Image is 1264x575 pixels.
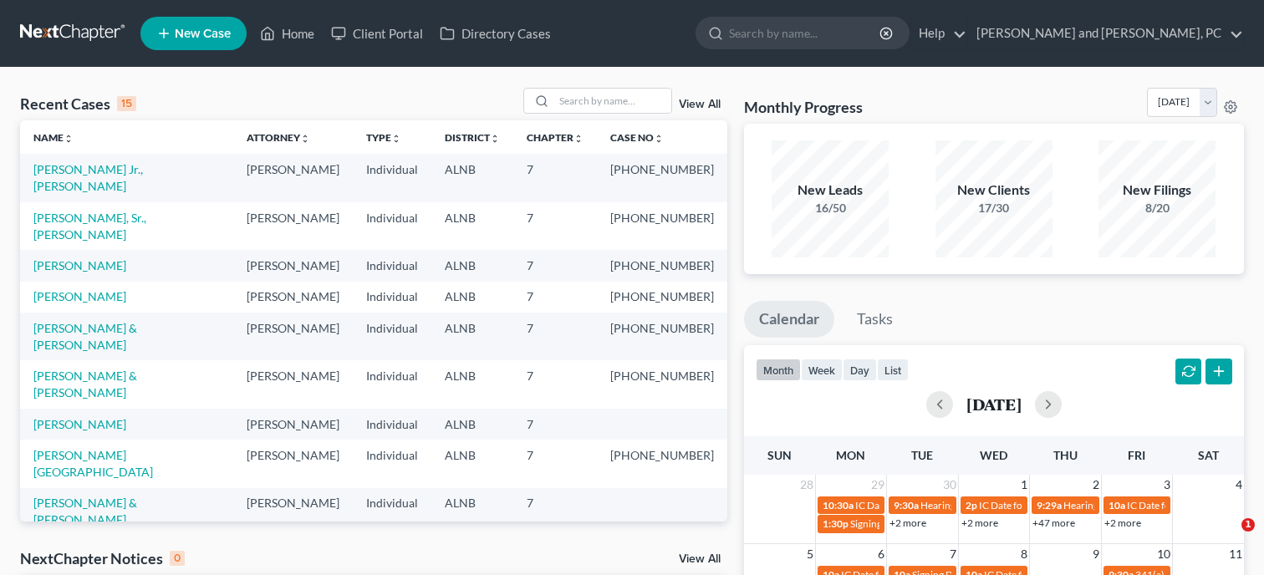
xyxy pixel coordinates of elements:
h2: [DATE] [966,395,1022,413]
td: [PHONE_NUMBER] [597,313,727,360]
td: 7 [513,409,597,440]
td: ALNB [431,313,513,360]
span: Sat [1198,448,1219,462]
td: ALNB [431,409,513,440]
td: 7 [513,282,597,313]
td: ALNB [431,250,513,281]
td: ALNB [431,360,513,408]
span: 9 [1091,544,1101,564]
span: 9:30a [894,499,919,511]
a: Typeunfold_more [366,131,401,144]
a: Directory Cases [431,18,559,48]
td: [PHONE_NUMBER] [597,360,727,408]
td: [PERSON_NAME] [233,409,353,440]
a: Chapterunfold_more [527,131,584,144]
td: [PHONE_NUMBER] [597,282,727,313]
td: [PERSON_NAME] [233,202,353,250]
a: [PERSON_NAME] and [PERSON_NAME], PC [968,18,1243,48]
button: month [756,359,801,381]
iframe: Intercom live chat [1207,518,1247,558]
a: Help [910,18,966,48]
td: ALNB [431,202,513,250]
span: 28 [798,475,815,495]
div: 17/30 [935,200,1052,216]
td: Individual [353,250,431,281]
span: Wed [980,448,1007,462]
div: 8/20 [1098,200,1216,216]
i: unfold_more [573,134,584,144]
span: 2 [1091,475,1101,495]
a: Client Portal [323,18,431,48]
span: Mon [836,448,865,462]
span: Sun [767,448,792,462]
span: IC Date for [PERSON_NAME] [855,499,983,511]
a: Districtunfold_more [445,131,500,144]
td: [PERSON_NAME] [233,440,353,487]
span: 2p [966,499,977,511]
button: week [801,359,843,381]
td: ALNB [431,154,513,201]
span: Signing Date for [PERSON_NAME] & [PERSON_NAME] [850,517,1088,530]
td: 7 [513,250,597,281]
td: 7 [513,313,597,360]
td: Individual [353,409,431,440]
a: Nameunfold_more [33,131,74,144]
a: Home [252,18,323,48]
span: 4 [1234,475,1244,495]
span: 9:29a [1037,499,1062,511]
a: +2 more [889,516,926,529]
i: unfold_more [490,134,500,144]
td: 7 [513,360,597,408]
td: [PERSON_NAME] [233,250,353,281]
span: Tue [911,448,933,462]
a: [PERSON_NAME] [33,417,126,431]
div: New Leads [772,181,889,200]
div: Recent Cases [20,94,136,114]
span: 6 [876,544,886,564]
i: unfold_more [654,134,664,144]
td: Individual [353,440,431,487]
td: [PERSON_NAME] [233,313,353,360]
a: +2 more [1104,516,1141,529]
span: 30 [941,475,958,495]
span: 10a [1109,499,1125,511]
button: list [877,359,909,381]
h3: Monthly Progress [744,97,863,117]
div: 16/50 [772,200,889,216]
td: ALNB [431,282,513,313]
td: 7 [513,488,597,536]
a: View All [679,99,721,110]
span: Hearing for [PERSON_NAME] [920,499,1051,511]
span: 7 [948,544,958,564]
a: +47 more [1032,516,1075,529]
span: New Case [175,28,231,40]
span: 3 [1162,475,1172,495]
span: Thu [1053,448,1078,462]
td: [PERSON_NAME] [233,360,353,408]
span: 1:30p [823,517,849,530]
td: [PHONE_NUMBER] [597,440,727,487]
a: [PERSON_NAME][GEOGRAPHIC_DATA] [33,448,153,479]
span: IC Date for [PERSON_NAME] [1127,499,1255,511]
a: [PERSON_NAME] & [PERSON_NAME] [33,321,137,352]
span: 10 [1155,544,1172,564]
a: [PERSON_NAME], Sr., [PERSON_NAME] [33,211,146,242]
span: 1 [1019,475,1029,495]
td: 7 [513,202,597,250]
input: Search by name... [554,89,671,113]
span: Hearing for [PERSON_NAME] [1063,499,1194,511]
button: day [843,359,877,381]
td: Individual [353,154,431,201]
td: 7 [513,154,597,201]
td: Individual [353,488,431,536]
input: Search by name... [729,18,882,48]
a: Case Nounfold_more [610,131,664,144]
i: unfold_more [391,134,401,144]
a: [PERSON_NAME] & [PERSON_NAME] [33,369,137,399]
a: +2 more [961,516,998,529]
td: [PHONE_NUMBER] [597,202,727,250]
div: 0 [170,551,185,566]
td: 7 [513,440,597,487]
td: [PHONE_NUMBER] [597,250,727,281]
div: 15 [117,96,136,111]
